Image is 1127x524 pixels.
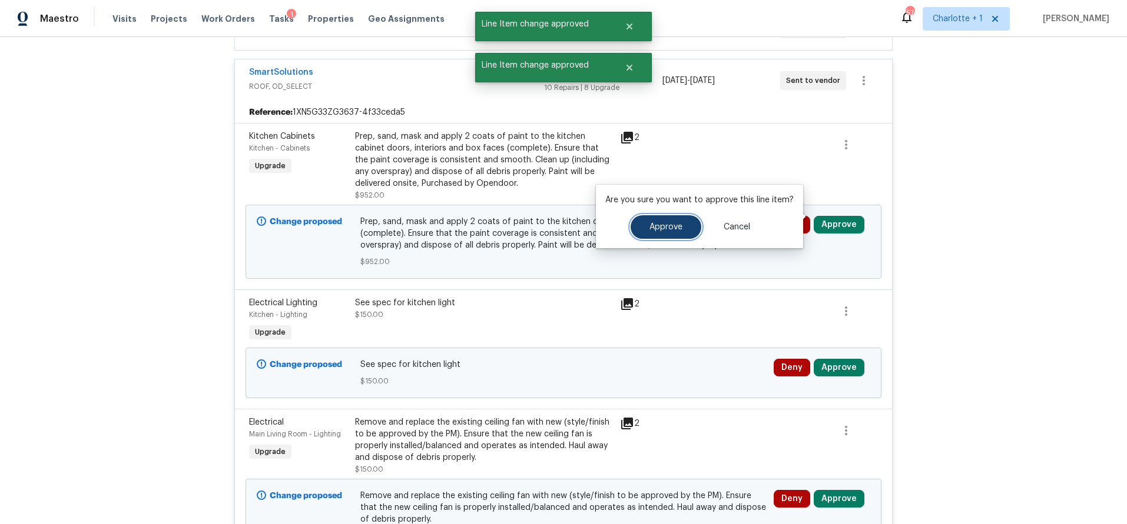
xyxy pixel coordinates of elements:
div: Remove and replace the existing ceiling fan with new (style/finish to be approved by the PM). Ens... [355,416,613,463]
div: 57 [906,7,914,19]
span: Line Item change approved [475,53,610,78]
span: Geo Assignments [368,13,445,25]
span: Charlotte + 1 [933,13,983,25]
span: Approve [649,223,682,232]
span: Kitchen Cabinets [249,132,315,141]
button: Approve [631,215,701,239]
span: Cancel [724,223,750,232]
span: Visits [112,13,137,25]
b: Change proposed [270,361,342,369]
span: Electrical [249,418,284,426]
span: $150.00 [355,311,383,318]
span: Tasks [269,15,294,23]
div: 2 [620,297,666,311]
span: Upgrade [250,160,290,172]
span: Upgrade [250,326,290,338]
span: Prep, sand, mask and apply 2 coats of paint to the kitchen cabinet doors, interiors and box faces... [360,216,767,251]
span: Maestro [40,13,79,25]
span: Work Orders [201,13,255,25]
button: Approve [814,490,864,508]
span: $150.00 [360,375,767,387]
span: [PERSON_NAME] [1038,13,1109,25]
span: [DATE] [662,76,687,85]
button: Cancel [705,215,769,239]
span: - [662,75,715,86]
a: SmartSolutions [249,68,313,76]
span: ROOF, OD_SELECT [249,81,544,92]
span: Projects [151,13,187,25]
div: 10 Repairs | 8 Upgrade [544,82,662,94]
button: Close [610,56,649,79]
div: Prep, sand, mask and apply 2 coats of paint to the kitchen cabinet doors, interiors and box faces... [355,131,613,189]
span: See spec for kitchen light [360,359,767,371]
p: Are you sure you want to approve this line item? [605,194,794,206]
button: Deny [774,359,810,376]
button: Approve [814,216,864,233]
b: Reference: [249,106,293,118]
div: See spec for kitchen light [355,297,613,309]
div: 1 [287,9,296,21]
span: Upgrade [250,446,290,458]
span: $952.00 [355,192,384,199]
span: Properties [308,13,354,25]
b: Change proposed [270,218,342,226]
span: Kitchen - Cabinets [249,145,310,152]
button: Deny [774,490,810,508]
span: Sent to vendor [786,75,845,86]
span: Electrical Lighting [249,299,317,307]
div: 2 [620,416,666,430]
button: Approve [814,359,864,376]
div: 1XN5G33ZG3637-4f33ceda5 [235,102,892,123]
span: [DATE] [690,76,715,85]
span: $150.00 [355,466,383,473]
span: Line Item change approved [475,12,610,36]
span: Main Living Room - Lighting [249,430,341,438]
span: $952.00 [360,256,767,268]
b: Change proposed [270,492,342,500]
div: 2 [620,131,666,145]
span: Kitchen - Lighting [249,311,307,318]
button: Close [610,15,649,38]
